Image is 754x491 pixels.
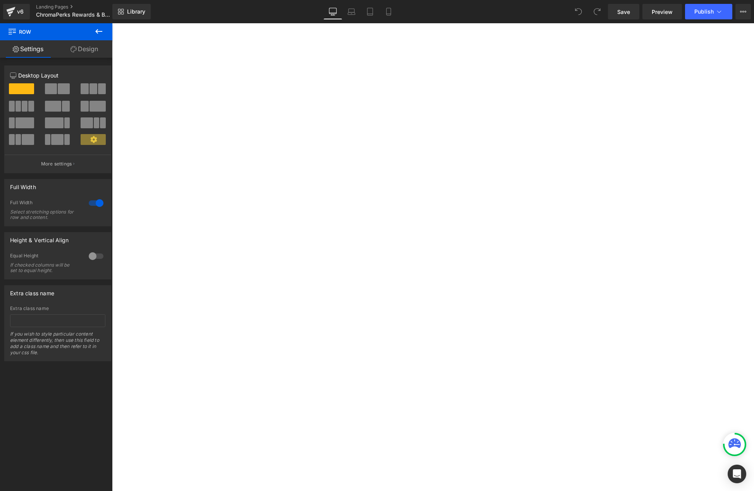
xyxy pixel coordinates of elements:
[735,4,751,19] button: More
[56,40,112,58] a: Design
[10,286,54,296] div: Extra class name
[361,4,379,19] a: Tablet
[10,233,69,243] div: Height & Vertical Align
[41,160,72,167] p: More settings
[10,253,81,261] div: Equal Height
[10,209,80,220] div: Select stretching options for row and content.
[642,4,682,19] a: Preview
[10,331,105,361] div: If you wish to style particular content element differently, then use this field to add a class n...
[8,23,85,40] span: Row
[36,4,125,10] a: Landing Pages
[10,179,36,190] div: Full Width
[10,306,105,311] div: Extra class name
[685,4,732,19] button: Publish
[342,4,361,19] a: Laptop
[728,465,746,483] div: Open Intercom Messenger
[571,4,586,19] button: Undo
[127,8,145,15] span: Library
[589,4,605,19] button: Redo
[10,71,105,79] p: Desktop Layout
[652,8,673,16] span: Preview
[36,12,110,18] span: ChromaPerks Rewards & Benefits
[15,7,25,17] div: v6
[112,4,151,19] a: New Library
[694,9,714,15] span: Publish
[379,4,398,19] a: Mobile
[324,4,342,19] a: Desktop
[617,8,630,16] span: Save
[10,200,81,208] div: Full Width
[5,155,111,173] button: More settings
[10,262,80,273] div: If checked columns will be set to equal height.
[3,4,30,19] a: v6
